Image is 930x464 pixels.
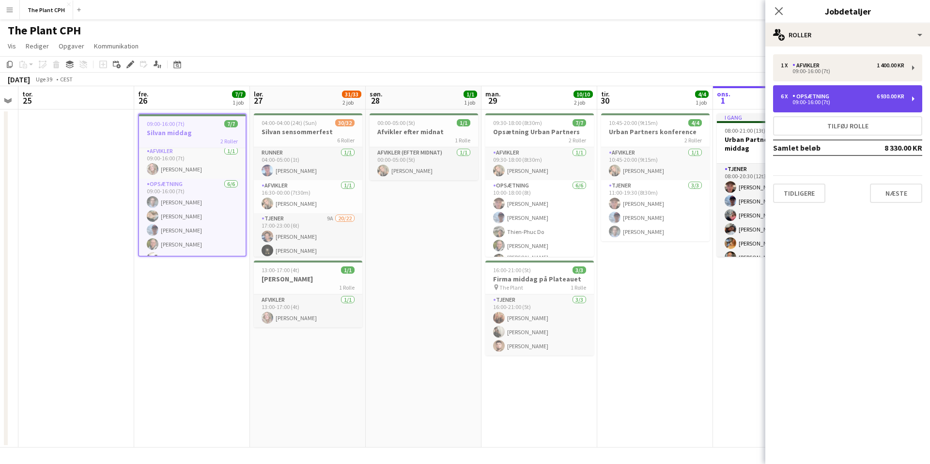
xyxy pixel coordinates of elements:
span: 1/1 [457,119,470,126]
span: Uge 39 [32,76,56,83]
span: man. [485,90,501,98]
span: 09:30-18:00 (8t30m) [493,119,542,126]
span: Vis [8,42,16,50]
a: Rediger [22,40,53,52]
span: 00:00-05:00 (5t) [377,119,415,126]
div: 1 400.00 KR [877,62,904,69]
app-job-card: I gang08:00-21:00 (13t)21/23Urban Partners konference + middag8 RollerTjener6/608:00-20:30 (12t30... [717,113,825,257]
div: 6 930.00 KR [877,93,904,100]
h3: Urban Partners konference [601,127,710,136]
span: 09:00-16:00 (7t) [147,120,185,127]
app-card-role: Afvikler1/110:45-20:00 (9t15m)[PERSON_NAME] [601,147,710,180]
app-card-role: Afvikler1/113:00-17:00 (4t)[PERSON_NAME] [254,294,362,327]
app-job-card: 00:00-05:00 (5t)1/1Afvikler efter midnat1 RolleAfvikler (efter midnat)1/100:00-05:00 (5t)[PERSON_... [370,113,478,180]
div: 09:00-16:00 (7t) [781,69,904,74]
app-card-role: Tjener3/316:00-21:00 (5t)[PERSON_NAME][PERSON_NAME][PERSON_NAME] [485,294,594,356]
span: 6 Roller [337,137,355,144]
span: 1 Rolle [339,284,355,291]
app-job-card: 13:00-17:00 (4t)1/1[PERSON_NAME]1 RolleAfvikler1/113:00-17:00 (4t)[PERSON_NAME] [254,261,362,327]
div: 2 job [342,99,361,106]
span: 30 [600,95,610,106]
span: 08:00-21:00 (13t) [725,127,765,134]
h3: Silvan sensommerfest [254,127,362,136]
span: 4/4 [688,119,702,126]
span: søn. [370,90,383,98]
h3: [PERSON_NAME] [254,275,362,283]
app-job-card: 10:45-20:00 (9t15m)4/4Urban Partners konference2 RollerAfvikler1/110:45-20:00 (9t15m)[PERSON_NAME... [601,113,710,241]
div: Opsætning [792,93,833,100]
app-card-role: Opsætning6/610:00-18:00 (8t)[PERSON_NAME][PERSON_NAME]Thien-Phuc Do[PERSON_NAME][PERSON_NAME] [PE... [485,180,594,286]
span: 7/7 [224,120,238,127]
span: 1 Rolle [571,284,586,291]
span: Opgaver [59,42,84,50]
span: Rediger [26,42,49,50]
td: 8 330.00 KR [867,140,923,155]
span: 30/32 [335,119,355,126]
div: 1 job [232,99,245,106]
span: 31/33 [342,91,361,98]
div: 1 job [696,99,708,106]
div: 09:00-16:00 (7t) [781,100,904,105]
div: 2 job [574,99,592,106]
div: 6 x [781,93,792,100]
span: 25 [21,95,33,106]
span: fre. [138,90,149,98]
span: tor. [22,90,33,98]
span: 1/1 [341,266,355,274]
div: I gang [717,113,825,121]
span: 1 Rolle [455,137,470,144]
app-card-role: Afvikler1/109:00-16:00 (7t)[PERSON_NAME] [139,146,246,179]
h3: Opsætning Urban Partners [485,127,594,136]
app-card-role: Afvikler1/109:30-18:00 (8t30m)[PERSON_NAME] [485,147,594,180]
button: The Plant CPH [20,0,73,19]
span: 10:45-20:00 (9t15m) [609,119,658,126]
span: 10/10 [573,91,593,98]
div: Roller [765,23,930,46]
span: 16:00-21:00 (5t) [493,266,531,274]
div: 1 x [781,62,792,69]
app-card-role: Afvikler1/116:30-00:00 (7t30m)[PERSON_NAME] [254,180,362,213]
button: Tilføj rolle [773,116,922,136]
div: 1 job [464,99,477,106]
span: 7/7 [232,91,246,98]
app-job-card: 04:00-04:00 (24t) (Sun)30/32Silvan sensommerfest6 RollerRunner1/104:00-05:00 (1t)[PERSON_NAME]Afv... [254,113,362,257]
span: 13:00-17:00 (4t) [262,266,299,274]
app-job-card: 16:00-21:00 (5t)3/3Firma middag på Plateauet The Plant1 RolleTjener3/316:00-21:00 (5t)[PERSON_NAM... [485,261,594,356]
app-job-card: 09:00-16:00 (7t)7/7Silvan middag2 RollerAfvikler1/109:00-16:00 (7t)[PERSON_NAME]Opsætning6/609:00... [138,113,247,257]
app-card-role: Opsætning6/609:00-16:00 (7t)[PERSON_NAME][PERSON_NAME][PERSON_NAME][PERSON_NAME][PERSON_NAME] [139,179,246,282]
app-card-role: Runner1/104:00-05:00 (1t)[PERSON_NAME] [254,147,362,180]
a: Kommunikation [90,40,142,52]
a: Opgaver [55,40,88,52]
div: [DATE] [8,75,30,84]
span: 3/3 [573,266,586,274]
app-card-role: Afvikler (efter midnat)1/100:00-05:00 (5t)[PERSON_NAME] [370,147,478,180]
a: Vis [4,40,20,52]
span: 26 [137,95,149,106]
app-job-card: 09:30-18:00 (8t30m)7/7Opsætning Urban Partners2 RollerAfvikler1/109:30-18:00 (8t30m)[PERSON_NAME]... [485,113,594,257]
div: CEST [60,76,73,83]
app-card-role: Tjener6/608:00-20:30 (12t30m)[PERSON_NAME][PERSON_NAME][PERSON_NAME][PERSON_NAME][PERSON_NAME][PE... [717,164,825,267]
span: 7/7 [573,119,586,126]
h3: Silvan middag [139,128,246,137]
span: tir. [601,90,610,98]
span: ons. [717,90,730,98]
span: 2 Roller [569,137,586,144]
span: 28 [368,95,383,106]
span: 1 [715,95,730,106]
td: Samlet beløb [773,140,867,155]
span: The Plant [499,284,523,291]
app-card-role: Tjener3/311:00-19:30 (8t30m)[PERSON_NAME][PERSON_NAME][PERSON_NAME] [601,180,710,241]
span: Kommunikation [94,42,139,50]
span: 04:00-04:00 (24t) (Sun) [262,119,317,126]
h3: Urban Partners konference + middag [717,135,825,153]
h3: Afvikler efter midnat [370,127,478,136]
span: 29 [484,95,501,106]
span: 2 Roller [220,138,238,145]
button: Næste [870,184,922,203]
